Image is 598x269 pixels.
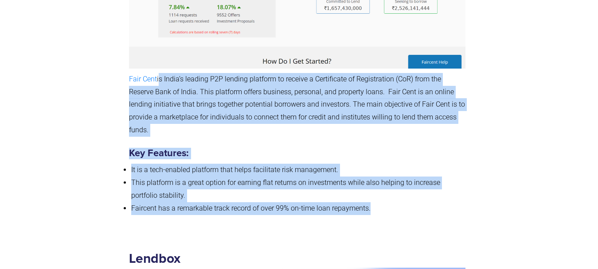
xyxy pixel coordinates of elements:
span: is India’s leading P2P lending platform to receive a Certificate of Registration (CoR) from the R... [129,75,465,134]
span: This platform is a great option for earning flat returns on investments while also helping to inc... [131,178,440,200]
span: Faircent has a remarkable track record of over 99% on-time loan repayments. [131,204,371,212]
a: Fair Cent [129,75,157,83]
strong: Key Features: [129,149,188,158]
span: It is a tech-enabled platform that helps facilitate risk management. [131,165,338,174]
